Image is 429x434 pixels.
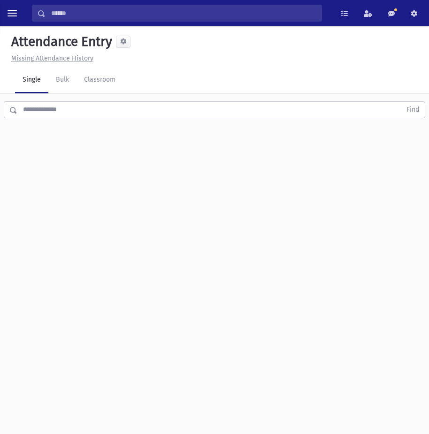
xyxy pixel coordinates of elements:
a: Bulk [48,67,77,93]
a: Single [15,67,48,93]
a: Classroom [77,67,123,93]
a: Missing Attendance History [8,54,93,62]
button: toggle menu [4,5,21,22]
input: Search [46,5,322,22]
button: Find [401,102,425,118]
h5: Attendance Entry [8,34,112,50]
u: Missing Attendance History [11,54,93,62]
